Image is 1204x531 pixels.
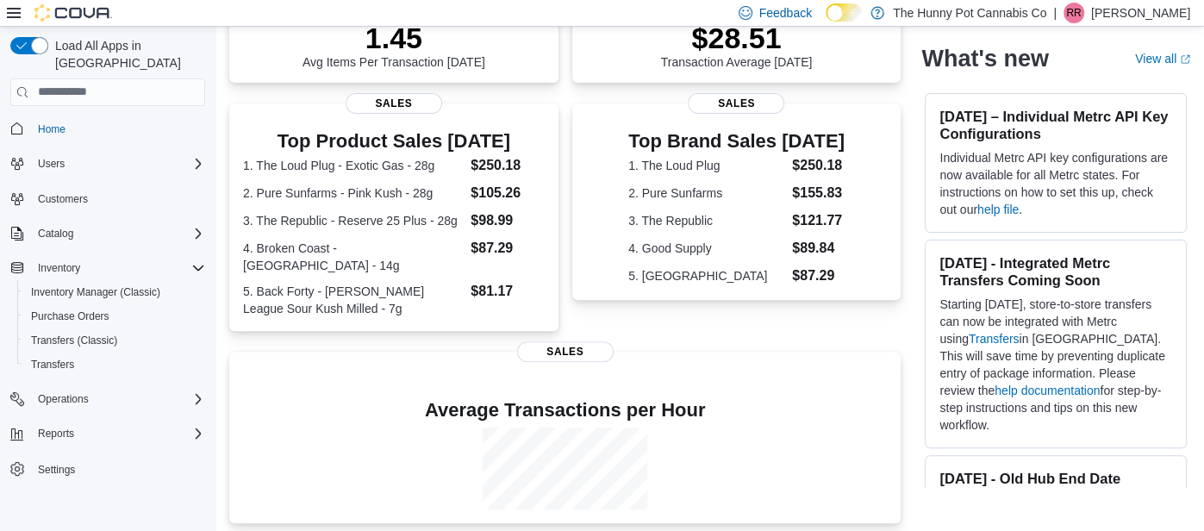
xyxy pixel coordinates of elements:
span: Home [38,122,66,136]
p: $28.51 [661,21,813,55]
dt: 1. The Loud Plug [628,157,785,174]
button: Inventory Manager (Classic) [17,280,212,304]
button: Catalog [31,223,80,244]
h3: [DATE] – Individual Metrc API Key Configurations [939,108,1172,142]
span: Sales [346,93,442,114]
span: Sales [517,341,614,362]
dt: 5. Back Forty - [PERSON_NAME] League Sour Kush Milled - 7g [243,283,464,317]
span: Inventory Manager (Classic) [31,285,160,299]
p: The Hunny Pot Cannabis Co [893,3,1046,23]
a: Transfers (Classic) [24,330,124,351]
span: Catalog [31,223,205,244]
span: Transfers [24,354,205,375]
dd: $87.29 [792,265,845,286]
button: Customers [3,186,212,211]
span: Home [31,118,205,140]
button: Transfers (Classic) [17,328,212,353]
a: Customers [31,189,95,209]
span: RR [1066,3,1081,23]
span: Load All Apps in [GEOGRAPHIC_DATA] [48,37,205,72]
span: Catalog [38,227,73,241]
button: Operations [3,387,212,411]
dt: 3. The Republic - Reserve 25 Plus - 28g [243,212,464,229]
p: Starting [DATE], store-to-store transfers can now be integrated with Metrc using in [GEOGRAPHIC_D... [939,296,1172,434]
button: Transfers [17,353,212,377]
span: Transfers (Classic) [31,334,117,347]
span: Inventory Manager (Classic) [24,282,205,303]
button: Reports [31,423,81,444]
h3: Top Product Sales [DATE] [243,131,545,152]
dd: $155.83 [792,183,845,203]
div: Avg Items Per Transaction [DATE] [303,21,485,69]
a: Settings [31,459,82,480]
input: Dark Mode [826,3,862,22]
dd: $81.17 [471,281,544,302]
span: Purchase Orders [31,309,109,323]
dd: $121.77 [792,210,845,231]
span: Users [38,157,65,171]
a: Transfers [24,354,81,375]
a: Purchase Orders [24,306,116,327]
dd: $250.18 [471,155,544,176]
h2: What's new [921,45,1048,72]
button: Catalog [3,222,212,246]
p: Individual Metrc API key configurations are now available for all Metrc states. For instructions ... [939,149,1172,218]
span: Transfers (Classic) [24,330,205,351]
span: Inventory [31,258,205,278]
span: Reports [38,427,74,440]
button: Inventory [31,258,87,278]
span: Settings [38,463,75,477]
dd: $89.84 [792,238,845,259]
a: help file [977,203,1019,216]
h3: [DATE] - Old Hub End Date [939,470,1172,487]
dt: 4. Good Supply [628,240,785,257]
dt: 3. The Republic [628,212,785,229]
dd: $98.99 [471,210,544,231]
dt: 2. Pure Sunfarms [628,184,785,202]
span: Users [31,153,205,174]
dd: $105.26 [471,183,544,203]
span: Reports [31,423,205,444]
h3: [DATE] - Integrated Metrc Transfers Coming Soon [939,254,1172,289]
button: Inventory [3,256,212,280]
span: Operations [31,389,205,409]
h3: Top Brand Sales [DATE] [628,131,845,152]
button: Home [3,116,212,141]
dt: 5. [GEOGRAPHIC_DATA] [628,267,785,284]
button: Operations [31,389,96,409]
span: Operations [38,392,89,406]
button: Settings [3,456,212,481]
svg: External link [1180,54,1190,65]
dt: 2. Pure Sunfarms - Pink Kush - 28g [243,184,464,202]
span: Customers [38,192,88,206]
nav: Complex example [10,109,205,527]
a: View allExternal link [1135,52,1190,66]
p: | [1053,3,1057,23]
p: [PERSON_NAME] [1091,3,1190,23]
p: 1.45 [303,21,485,55]
a: help documentation [995,384,1100,397]
div: Transaction Average [DATE] [661,21,813,69]
a: Transfers [969,332,1020,346]
dt: 1. The Loud Plug - Exotic Gas - 28g [243,157,464,174]
a: Home [31,119,72,140]
img: Cova [34,4,112,22]
a: Inventory Manager (Classic) [24,282,167,303]
div: Rebecca Reid [1064,3,1084,23]
button: Users [31,153,72,174]
span: Transfers [31,358,74,372]
span: Inventory [38,261,80,275]
span: Customers [31,188,205,209]
span: Settings [31,458,205,479]
h4: Average Transactions per Hour [243,400,887,421]
button: Reports [3,422,212,446]
span: Sales [688,93,784,114]
dd: $250.18 [792,155,845,176]
span: Feedback [759,4,812,22]
span: Purchase Orders [24,306,205,327]
dt: 4. Broken Coast - [GEOGRAPHIC_DATA] - 14g [243,240,464,274]
button: Users [3,152,212,176]
button: Purchase Orders [17,304,212,328]
dd: $87.29 [471,238,544,259]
